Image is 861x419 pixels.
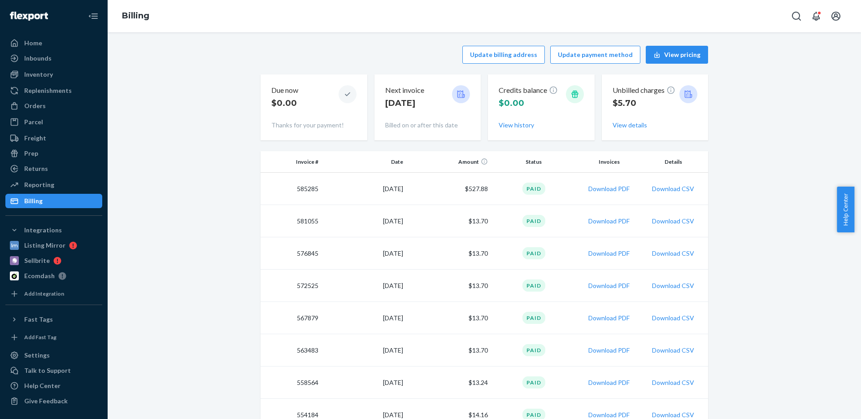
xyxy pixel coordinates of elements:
[24,180,54,189] div: Reporting
[5,348,102,362] a: Settings
[407,367,491,399] td: $13.24
[24,134,46,143] div: Freight
[261,205,322,237] td: 581055
[522,215,545,227] div: Paid
[407,302,491,334] td: $13.70
[522,183,545,195] div: Paid
[261,367,322,399] td: 558564
[522,344,545,356] div: Paid
[588,249,630,258] button: Download PDF
[5,146,102,161] a: Prep
[322,205,407,237] td: [DATE]
[10,12,48,21] img: Flexport logo
[24,196,43,205] div: Billing
[652,314,694,323] button: Download CSV
[261,302,322,334] td: 567879
[827,7,845,25] button: Open account menu
[588,346,630,355] button: Download PDF
[24,271,55,280] div: Ecomdash
[588,281,630,290] button: Download PDF
[407,270,491,302] td: $13.70
[522,247,545,259] div: Paid
[24,54,52,63] div: Inbounds
[24,226,62,235] div: Integrations
[24,101,46,110] div: Orders
[271,97,298,109] p: $0.00
[522,312,545,324] div: Paid
[322,237,407,270] td: [DATE]
[550,46,640,64] button: Update payment method
[652,217,694,226] button: Download CSV
[407,173,491,205] td: $527.88
[271,85,298,96] p: Due now
[261,151,322,173] th: Invoice #
[652,249,694,258] button: Download CSV
[588,378,630,387] button: Download PDF
[122,11,149,21] a: Billing
[24,315,53,324] div: Fast Tags
[322,302,407,334] td: [DATE]
[5,131,102,145] a: Freight
[261,334,322,367] td: 563483
[652,378,694,387] button: Download CSV
[322,334,407,367] td: [DATE]
[652,281,694,290] button: Download CSV
[24,164,48,173] div: Returns
[5,238,102,253] a: Listing Mirror
[5,287,102,301] a: Add Integration
[499,121,534,130] button: View history
[5,363,102,378] button: Talk to Support
[5,51,102,65] a: Inbounds
[261,237,322,270] td: 576845
[522,279,545,292] div: Paid
[5,194,102,208] a: Billing
[24,149,38,158] div: Prep
[5,379,102,393] a: Help Center
[24,118,43,127] div: Parcel
[693,162,861,419] iframe: Find more information here
[642,151,708,173] th: Details
[5,161,102,176] a: Returns
[522,376,545,388] div: Paid
[5,330,102,345] a: Add Fast Tag
[652,346,694,355] button: Download CSV
[5,312,102,327] button: Fast Tags
[385,121,470,130] p: Billed on or after this date
[261,173,322,205] td: 585285
[407,237,491,270] td: $13.70
[24,366,71,375] div: Talk to Support
[5,253,102,268] a: Sellbrite
[115,3,157,29] ol: breadcrumbs
[84,7,102,25] button: Close Navigation
[5,394,102,408] button: Give Feedback
[322,173,407,205] td: [DATE]
[588,314,630,323] button: Download PDF
[271,121,357,130] p: Thanks for your payment!
[24,256,50,265] div: Sellbrite
[24,241,65,250] div: Listing Mirror
[5,67,102,82] a: Inventory
[5,99,102,113] a: Orders
[646,46,708,64] button: View pricing
[787,7,805,25] button: Open Search Box
[322,270,407,302] td: [DATE]
[5,115,102,129] a: Parcel
[491,151,576,173] th: Status
[24,86,72,95] div: Replenishments
[5,178,102,192] a: Reporting
[807,7,825,25] button: Open notifications
[407,334,491,367] td: $13.70
[5,36,102,50] a: Home
[613,85,675,96] p: Unbilled charges
[499,98,524,108] span: $0.00
[385,97,424,109] p: [DATE]
[588,217,630,226] button: Download PDF
[462,46,545,64] button: Update billing address
[613,97,675,109] p: $5.70
[613,121,647,130] button: View details
[24,290,64,297] div: Add Integration
[261,270,322,302] td: 572525
[576,151,642,173] th: Invoices
[322,151,407,173] th: Date
[24,351,50,360] div: Settings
